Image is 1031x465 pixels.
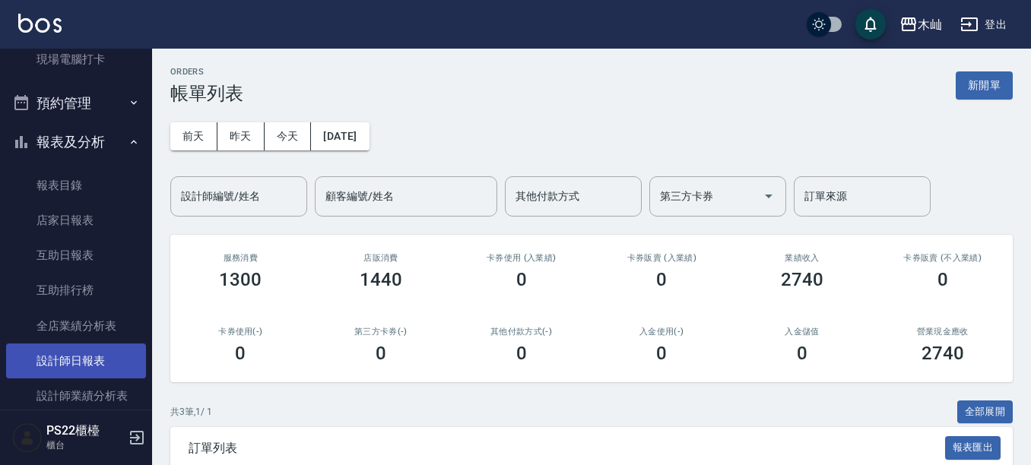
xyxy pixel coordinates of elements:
[757,184,781,208] button: Open
[6,203,146,238] a: 店家日報表
[469,253,573,263] h2: 卡券使用 (入業績)
[189,253,293,263] h3: 服務消費
[750,327,855,337] h2: 入金儲值
[46,438,124,452] p: 櫃台
[945,436,1001,460] button: 報表匯出
[235,343,246,364] h3: 0
[217,122,265,150] button: 昨天
[937,269,948,290] h3: 0
[18,14,62,33] img: Logo
[6,378,146,413] a: 設計師業績分析表
[6,308,146,343] a: 全店業績分析表
[265,122,312,150] button: 今天
[516,269,527,290] h3: 0
[170,405,212,419] p: 共 3 筆, 1 / 1
[922,343,964,364] h3: 2740
[610,327,714,337] h2: 入金使用(-)
[170,67,243,77] h2: ORDERS
[957,400,1014,424] button: 全部展開
[610,253,714,263] h2: 卡券販賣 (入業績)
[329,253,433,263] h2: 店販消費
[219,269,262,290] h3: 1300
[956,71,1013,100] button: 新開單
[329,327,433,337] h2: 第三方卡券(-)
[956,77,1013,92] a: 新開單
[12,422,43,453] img: Person
[797,343,807,364] h3: 0
[376,343,386,364] h3: 0
[6,42,146,77] a: 現場電腦打卡
[656,269,667,290] h3: 0
[890,253,995,263] h2: 卡券販賣 (不入業績)
[6,343,146,378] a: 設計師日報表
[6,122,146,162] button: 報表及分析
[890,327,995,337] h2: 營業現金應收
[6,238,146,273] a: 互助日報表
[945,440,1001,454] a: 報表匯出
[469,327,573,337] h2: 其他付款方式(-)
[750,253,855,263] h2: 業績收入
[311,122,369,150] button: [DATE]
[781,269,823,290] h3: 2740
[954,11,1013,39] button: 登出
[656,343,667,364] h3: 0
[6,273,146,308] a: 互助排行榜
[170,83,243,104] h3: 帳單列表
[893,9,948,40] button: 木屾
[918,15,942,34] div: 木屾
[360,269,402,290] h3: 1440
[6,168,146,203] a: 報表目錄
[6,84,146,123] button: 預約管理
[855,9,886,40] button: save
[46,423,124,438] h5: PS22櫃檯
[516,343,527,364] h3: 0
[189,441,945,456] span: 訂單列表
[189,327,293,337] h2: 卡券使用(-)
[170,122,217,150] button: 前天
